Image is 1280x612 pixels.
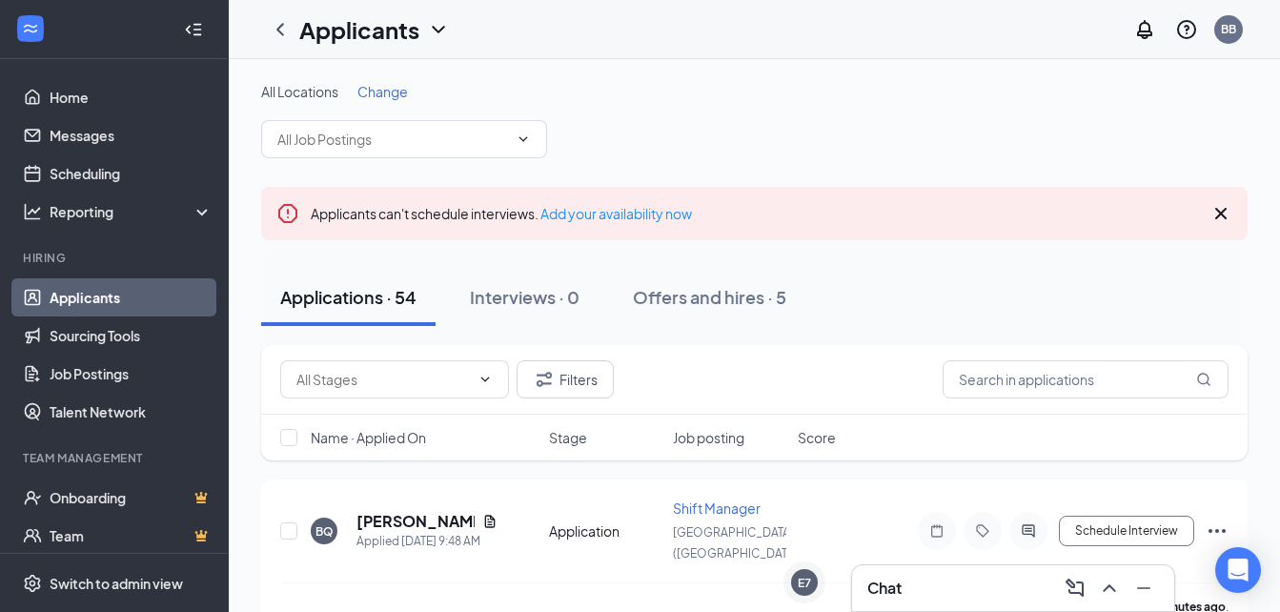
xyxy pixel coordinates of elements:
[470,285,579,309] div: Interviews · 0
[482,514,498,529] svg: Document
[280,285,417,309] div: Applications · 54
[517,360,614,398] button: Filter Filters
[50,78,213,116] a: Home
[311,428,426,447] span: Name · Applied On
[23,250,209,266] div: Hiring
[1206,520,1229,542] svg: Ellipses
[673,500,761,517] span: Shift Manager
[50,574,183,593] div: Switch to admin view
[184,20,203,39] svg: Collapse
[1221,21,1236,37] div: BB
[673,525,802,561] span: [GEOGRAPHIC_DATA] ([GEOGRAPHIC_DATA])
[516,132,531,147] svg: ChevronDown
[1128,573,1159,603] button: Minimize
[798,428,836,447] span: Score
[1132,577,1155,600] svg: Minimize
[23,202,42,221] svg: Analysis
[1215,547,1261,593] div: Open Intercom Messenger
[1196,372,1211,387] svg: MagnifyingGlass
[549,428,587,447] span: Stage
[633,285,786,309] div: Offers and hires · 5
[50,154,213,193] a: Scheduling
[23,450,209,466] div: Team Management
[277,129,508,150] input: All Job Postings
[1098,577,1121,600] svg: ChevronUp
[1094,573,1125,603] button: ChevronUp
[23,574,42,593] svg: Settings
[50,393,213,431] a: Talent Network
[276,202,299,225] svg: Error
[1060,573,1090,603] button: ComposeMessage
[356,511,475,532] h5: [PERSON_NAME]
[1133,18,1156,41] svg: Notifications
[1209,202,1232,225] svg: Cross
[798,575,811,591] div: E7
[943,360,1229,398] input: Search in applications
[673,428,744,447] span: Job posting
[357,83,408,100] span: Change
[971,523,994,539] svg: Tag
[50,278,213,316] a: Applicants
[299,13,419,46] h1: Applicants
[296,369,470,390] input: All Stages
[427,18,450,41] svg: ChevronDown
[50,479,213,517] a: OnboardingCrown
[261,83,338,100] span: All Locations
[549,521,662,541] div: Application
[533,368,556,391] svg: Filter
[477,372,493,387] svg: ChevronDown
[50,355,213,393] a: Job Postings
[50,202,213,221] div: Reporting
[50,316,213,355] a: Sourcing Tools
[315,523,334,540] div: BQ
[50,116,213,154] a: Messages
[269,18,292,41] svg: ChevronLeft
[867,578,902,599] h3: Chat
[1064,577,1087,600] svg: ComposeMessage
[356,532,498,551] div: Applied [DATE] 9:48 AM
[1175,18,1198,41] svg: QuestionInfo
[925,523,948,539] svg: Note
[1059,516,1194,546] button: Schedule Interview
[311,205,692,222] span: Applicants can't schedule interviews.
[1017,523,1040,539] svg: ActiveChat
[50,517,213,555] a: TeamCrown
[21,19,40,38] svg: WorkstreamLogo
[540,205,692,222] a: Add your availability now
